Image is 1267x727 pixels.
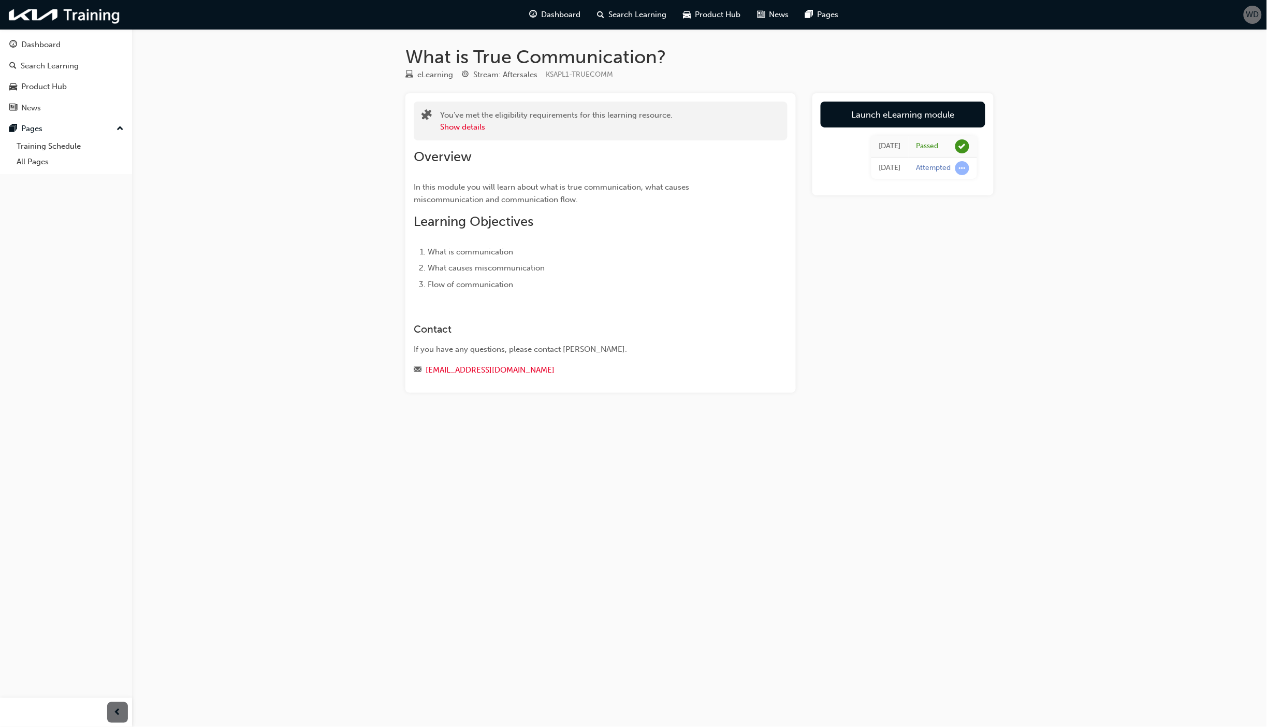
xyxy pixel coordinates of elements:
[5,4,124,25] img: kia-training
[116,122,124,136] span: up-icon
[21,123,42,135] div: Pages
[521,4,589,25] a: guage-iconDashboard
[955,139,969,153] span: learningRecordVerb_PASS-icon
[4,98,128,118] a: News
[461,68,537,81] div: Stream
[414,323,750,335] h3: Contact
[818,9,839,21] span: Pages
[12,154,128,170] a: All Pages
[916,141,939,151] div: Passed
[4,119,128,138] button: Pages
[9,62,17,71] span: search-icon
[421,110,432,122] span: puzzle-icon
[405,46,994,68] h1: What is True Communication?
[9,124,17,134] span: pages-icon
[414,182,691,204] span: In this module you will learn about what is true communication, what causes miscommunication and ...
[440,121,485,133] button: Show details
[530,8,537,21] span: guage-icon
[769,9,789,21] span: News
[546,70,613,79] span: Learning resource code
[414,344,750,355] div: If you have any questions, please contact [PERSON_NAME].
[12,138,128,154] a: Training Schedule
[4,56,128,76] a: Search Learning
[417,69,453,81] div: eLearning
[955,161,969,175] span: learningRecordVerb_ATTEMPT-icon
[1246,9,1259,21] span: WD
[405,70,413,80] span: learningResourceType_ELEARNING-icon
[9,104,17,113] span: news-icon
[695,9,741,21] span: Product Hub
[749,4,797,25] a: news-iconNews
[797,4,847,25] a: pages-iconPages
[114,706,122,719] span: prev-icon
[414,149,472,165] span: Overview
[426,365,555,375] a: [EMAIL_ADDRESS][DOMAIN_NAME]
[21,39,61,51] div: Dashboard
[879,162,901,174] div: Sun Jul 20 2025 10:17:31 GMT+1000 (Australian Eastern Standard Time)
[589,4,675,25] a: search-iconSearch Learning
[4,33,128,119] button: DashboardSearch LearningProduct HubNews
[9,40,17,50] span: guage-icon
[1244,6,1262,24] button: WD
[428,247,513,256] span: What is communication
[598,8,605,21] span: search-icon
[916,163,951,173] div: Attempted
[609,9,667,21] span: Search Learning
[428,263,545,273] span: What causes miscommunication
[440,109,673,133] div: You've met the eligibility requirements for this learning resource.
[428,280,513,289] span: Flow of communication
[461,70,469,80] span: target-icon
[414,213,533,230] span: Learning Objectives
[21,81,67,93] div: Product Hub
[414,364,750,377] div: Email
[675,4,749,25] a: car-iconProduct Hub
[414,366,421,375] span: email-icon
[879,140,901,152] div: Sun Jul 20 2025 11:03:42 GMT+1000 (Australian Eastern Standard Time)
[806,8,813,21] span: pages-icon
[542,9,581,21] span: Dashboard
[758,8,765,21] span: news-icon
[4,35,128,54] a: Dashboard
[21,60,79,72] div: Search Learning
[473,69,537,81] div: Stream: Aftersales
[683,8,691,21] span: car-icon
[21,102,41,114] div: News
[4,77,128,96] a: Product Hub
[9,82,17,92] span: car-icon
[821,102,985,127] a: Launch eLearning module
[405,68,453,81] div: Type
